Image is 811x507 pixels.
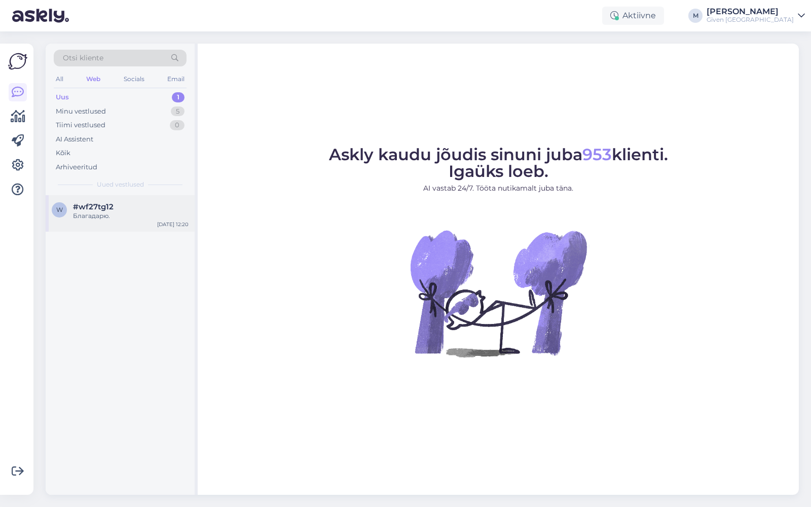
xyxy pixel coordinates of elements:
[63,53,103,63] span: Otsi kliente
[329,183,668,194] p: AI vastab 24/7. Tööta nutikamalt juba täna.
[56,92,69,102] div: Uus
[329,144,668,181] span: Askly kaudu jõudis sinuni juba klienti. Igaüks loeb.
[56,206,63,213] span: w
[8,52,27,71] img: Askly Logo
[602,7,664,25] div: Aktiivne
[56,148,70,158] div: Kõik
[84,73,102,86] div: Web
[56,120,105,130] div: Tiimi vestlused
[97,180,144,189] span: Uued vestlused
[688,9,703,23] div: M
[54,73,65,86] div: All
[165,73,187,86] div: Email
[56,134,93,144] div: AI Assistent
[707,16,794,24] div: Given [GEOGRAPHIC_DATA]
[56,106,106,117] div: Minu vestlused
[407,202,589,384] img: No Chat active
[73,202,114,211] span: #wf27tg12
[172,92,185,102] div: 1
[157,221,189,228] div: [DATE] 12:20
[707,8,794,16] div: [PERSON_NAME]
[73,211,189,221] div: Благадарю.
[170,120,185,130] div: 0
[707,8,805,24] a: [PERSON_NAME]Given [GEOGRAPHIC_DATA]
[56,162,97,172] div: Arhiveeritud
[171,106,185,117] div: 5
[122,73,146,86] div: Socials
[582,144,612,164] span: 953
